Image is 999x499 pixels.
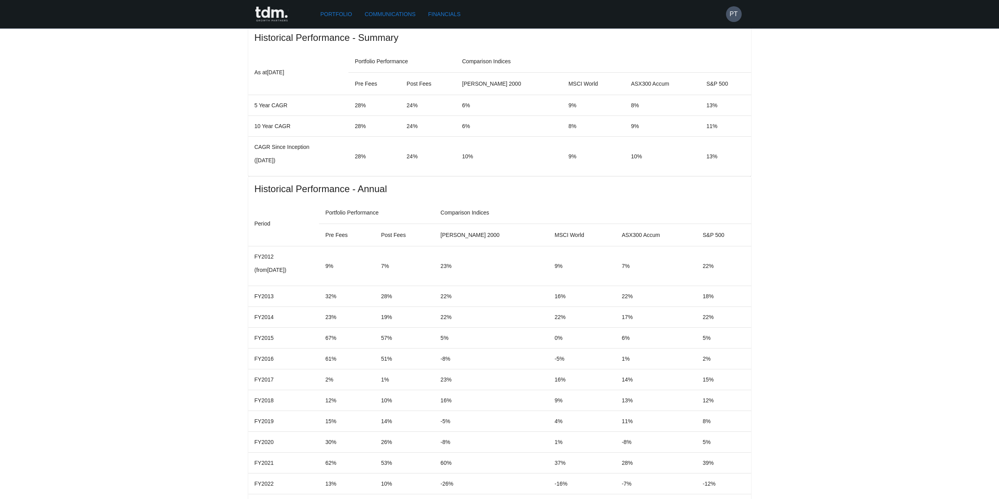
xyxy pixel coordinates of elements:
td: 22% [697,307,751,328]
th: ASX300 Accum [625,72,700,95]
td: 12% [319,390,375,411]
td: FY2019 [248,411,319,432]
td: -8% [434,349,548,369]
td: 23% [319,307,375,328]
td: 16% [548,369,616,390]
td: 32% [319,286,375,307]
td: FY2016 [248,349,319,369]
td: 13% [700,95,751,116]
td: 7% [616,246,697,286]
th: Portfolio Performance [319,202,434,224]
p: As at [DATE] [255,68,343,77]
td: 9% [319,246,375,286]
button: PT [726,6,742,22]
td: 26% [375,432,434,453]
td: 67% [319,328,375,349]
td: 17% [616,307,697,328]
td: 16% [548,286,616,307]
td: 57% [375,328,434,349]
th: Post Fees [400,72,456,95]
td: 6% [456,116,562,136]
td: 60% [434,453,548,473]
a: Financials [425,7,464,22]
td: 5 Year CAGR [248,95,349,116]
td: 23% [434,369,548,390]
td: FY2017 [248,369,319,390]
td: FY2013 [248,286,319,307]
p: (from [DATE] ) [255,266,313,274]
td: 24% [400,116,456,136]
th: [PERSON_NAME] 2000 [434,224,548,246]
td: 8% [625,95,700,116]
td: 62% [319,453,375,473]
th: MSCI World [548,224,616,246]
td: -26% [434,473,548,494]
td: 9% [562,95,625,116]
td: -16% [548,473,616,494]
td: 1% [375,369,434,390]
td: 22% [548,307,616,328]
td: 10% [375,390,434,411]
td: 7% [375,246,434,286]
td: 28% [348,95,400,116]
td: 28% [375,286,434,307]
td: 28% [616,453,697,473]
td: 5% [697,432,751,453]
td: 13% [700,136,751,176]
td: -8% [616,432,697,453]
td: 14% [616,369,697,390]
td: -7% [616,473,697,494]
td: 13% [616,390,697,411]
td: FY2018 [248,390,319,411]
td: 9% [548,390,616,411]
td: 22% [434,307,548,328]
td: 22% [616,286,697,307]
td: 15% [319,411,375,432]
td: 11% [616,411,697,432]
th: Comparison Indices [456,50,751,73]
td: 5% [434,328,548,349]
th: Portfolio Performance [348,50,456,73]
td: 24% [400,95,456,116]
td: 16% [434,390,548,411]
td: -5% [434,411,548,432]
td: 6% [456,95,562,116]
td: 28% [348,136,400,176]
td: -8% [434,432,548,453]
td: FY2020 [248,432,319,453]
td: 4% [548,411,616,432]
td: 1% [548,432,616,453]
td: 23% [434,246,548,286]
td: FY2012 [248,246,319,286]
th: Pre Fees [348,72,400,95]
a: Communications [361,7,419,22]
td: 37% [548,453,616,473]
td: 18% [697,286,751,307]
a: Portfolio [317,7,356,22]
td: 19% [375,307,434,328]
td: 10% [375,473,434,494]
th: Period [248,202,319,246]
td: 39% [697,453,751,473]
td: -5% [548,349,616,369]
td: FY2021 [248,453,319,473]
td: 8% [562,116,625,136]
td: 15% [697,369,751,390]
td: 10% [456,136,562,176]
td: 0% [548,328,616,349]
th: MSCI World [562,72,625,95]
td: 61% [319,349,375,369]
td: 12% [697,390,751,411]
td: 2% [319,369,375,390]
td: 30% [319,432,375,453]
th: Pre Fees [319,224,375,246]
td: 6% [616,328,697,349]
span: Historical Performance - Annual [255,183,745,195]
th: ASX300 Accum [616,224,697,246]
td: -12% [697,473,751,494]
td: 11% [700,116,751,136]
th: S&P 500 [700,72,751,95]
td: 22% [434,286,548,307]
td: 53% [375,453,434,473]
td: 5% [697,328,751,349]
